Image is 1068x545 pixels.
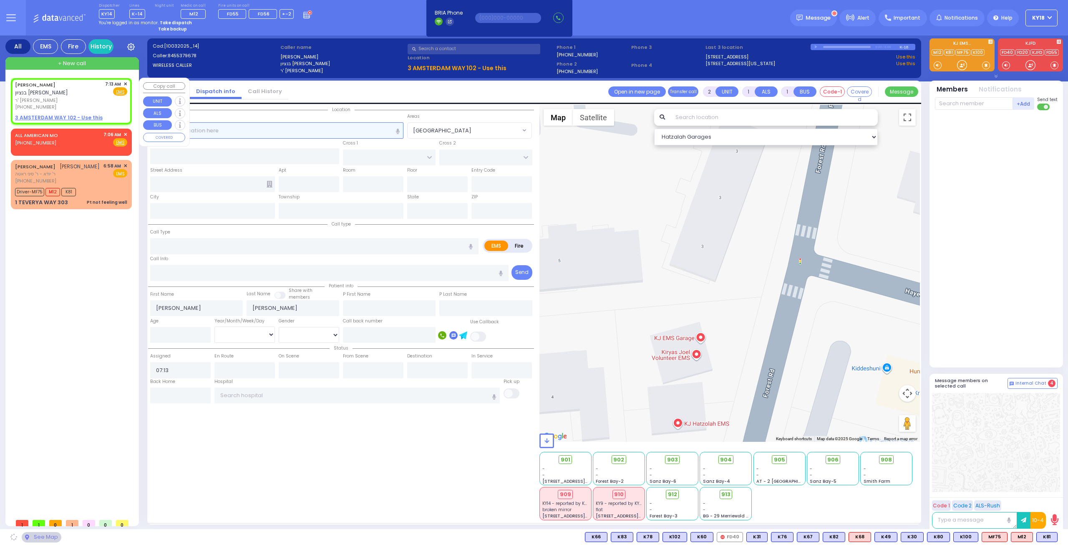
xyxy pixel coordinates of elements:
span: 1 [16,520,28,526]
span: FD56 [258,10,270,17]
button: Message [885,86,918,97]
label: Age [150,318,159,324]
div: K102 [662,532,687,542]
button: COVERED [143,133,185,142]
span: 913 [721,490,730,499]
span: - [703,507,705,513]
span: BRIA Phone [435,9,463,17]
a: Use this [896,53,915,61]
input: (000)000-00000 [475,13,541,23]
span: M12 [189,10,198,17]
span: [GEOGRAPHIC_DATA] [413,127,471,135]
img: Logo [33,13,88,23]
a: [PERSON_NAME] [15,163,55,170]
label: Room [343,167,355,174]
h5: Message members on selected call [935,378,1008,389]
span: [PHONE_NUMBER] [15,177,56,184]
span: Status [330,345,353,351]
label: Gender [279,318,295,324]
span: - [650,507,652,513]
span: 0 [116,520,128,526]
button: Covered [847,86,872,97]
label: ZIP [471,194,478,200]
label: Pick up [504,378,519,385]
div: BLS [611,532,633,542]
label: First Name [150,291,174,298]
span: +-2 [282,10,291,17]
a: Dispatch info [190,87,242,95]
label: On Scene [279,353,299,360]
label: State [407,194,419,200]
button: Notifications [979,85,1022,94]
label: Assigned [150,353,171,360]
label: Entry Code [471,167,495,174]
div: K60 [690,532,713,542]
span: MONROE VILLAGE [408,123,520,138]
span: - [756,466,759,472]
div: BLS [823,532,845,542]
div: K49 [874,532,897,542]
span: + New call [58,59,86,68]
span: BG - 29 Merriewold S. [703,513,750,519]
span: K-14 [129,9,145,19]
div: EMS [33,39,58,54]
a: History [88,39,113,54]
span: 903 [667,456,678,464]
span: 901 [561,456,570,464]
label: ר' [PERSON_NAME] [280,67,405,74]
span: 905 [774,456,785,464]
span: [10032025_14] [164,43,199,49]
label: Caller name [280,44,405,51]
label: Lines [129,3,145,8]
span: MONROE VILLAGE [407,122,532,138]
button: ALS [143,108,172,118]
span: ✕ [123,81,127,88]
span: - [542,472,545,478]
span: broken mirror [542,507,572,513]
label: In Service [471,353,493,360]
div: FD40 [717,532,743,542]
div: BLS [953,532,978,542]
input: Search hospital [214,388,500,403]
button: Code-1 [820,86,845,97]
span: KY9 - reported by KY42 [596,500,645,507]
span: Phone 4 [631,62,703,69]
span: You're logged in as monitor. [99,20,159,26]
span: Phone 3 [631,44,703,51]
span: - [864,466,866,472]
label: Areas [407,113,420,120]
span: [PHONE_NUMBER] [15,104,56,110]
div: BLS [1036,532,1058,542]
div: K-18 [899,44,915,50]
span: Patient info [325,283,358,289]
span: 908 [881,456,892,464]
label: Fire [508,241,531,251]
span: 912 [668,490,677,499]
span: flat [596,507,603,513]
span: Smith Farm [864,478,890,484]
span: - [864,472,866,478]
label: Last Name [247,291,270,297]
label: Turn off text [1037,103,1050,111]
a: [PERSON_NAME] [15,81,55,88]
a: [STREET_ADDRESS] [705,53,748,61]
span: - [596,466,598,472]
div: K81 [1036,532,1058,542]
label: [PHONE_NUMBER] [557,68,598,74]
button: BUS [143,120,172,130]
button: Drag Pegman onto the map to open Street View [899,415,916,432]
div: K68 [849,532,871,542]
button: +Add [1013,97,1035,110]
button: Transfer call [668,86,698,97]
div: K30 [901,532,924,542]
label: Call back number [343,318,383,324]
label: Caller: [153,52,277,59]
span: - [810,466,812,472]
img: message.svg [796,15,803,21]
label: בנציון [PERSON_NAME] [280,60,405,67]
label: Last 3 location [705,44,811,51]
label: Cad: [153,43,277,50]
small: Share with [289,287,312,294]
input: Search member [935,97,1013,110]
button: Toggle fullscreen view [899,109,916,126]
